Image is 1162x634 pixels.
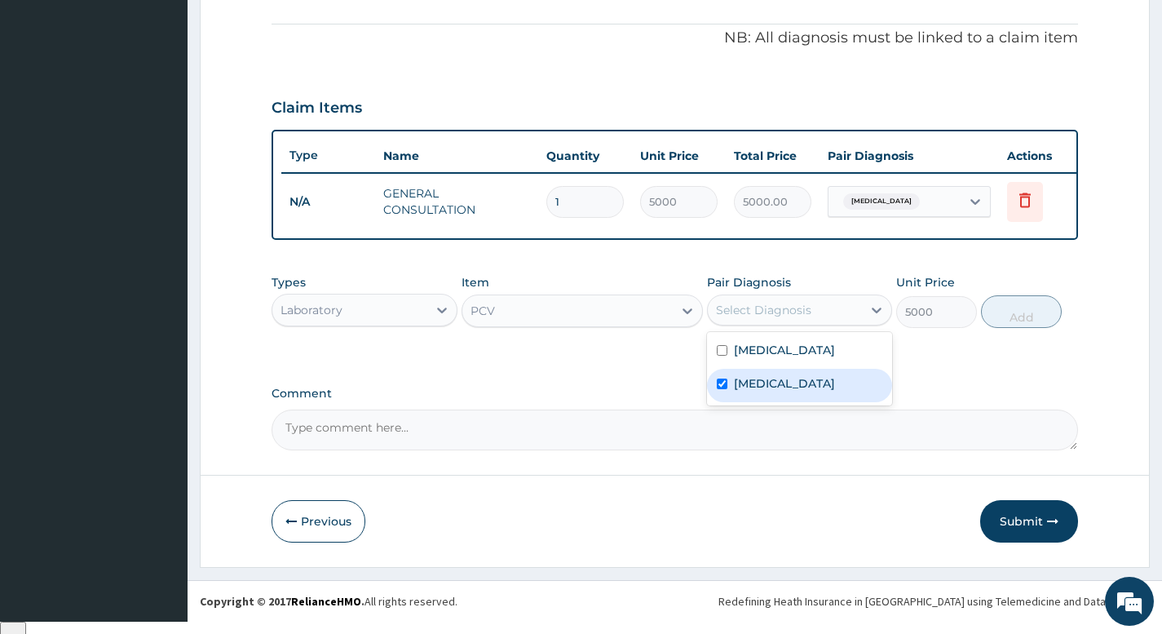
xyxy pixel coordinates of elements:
[843,193,920,210] span: [MEDICAL_DATA]
[281,302,342,318] div: Laboratory
[981,295,1062,328] button: Add
[980,500,1078,543] button: Submit
[200,594,365,609] strong: Copyright © 2017 .
[188,580,1162,622] footer: All rights reserved.
[85,91,274,113] div: Chat with us now
[734,375,835,392] label: [MEDICAL_DATA]
[462,274,489,290] label: Item
[267,8,307,47] div: Minimize live chat window
[471,303,495,319] div: PCV
[272,387,1078,401] label: Comment
[716,302,811,318] div: Select Diagnosis
[30,82,66,122] img: d_794563401_company_1708531726252_794563401
[896,274,955,290] label: Unit Price
[272,276,306,290] label: Types
[291,594,361,609] a: RelianceHMO
[272,500,365,543] button: Previous
[707,274,791,290] label: Pair Diagnosis
[95,206,225,370] span: We're online!
[281,187,375,217] td: N/A
[375,177,538,226] td: GENERAL CONSULTATION
[8,446,311,503] textarea: Type your message and hit 'Enter'
[718,593,1150,610] div: Redefining Heath Insurance in [GEOGRAPHIC_DATA] using Telemedicine and Data Science!
[734,342,835,358] label: [MEDICAL_DATA]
